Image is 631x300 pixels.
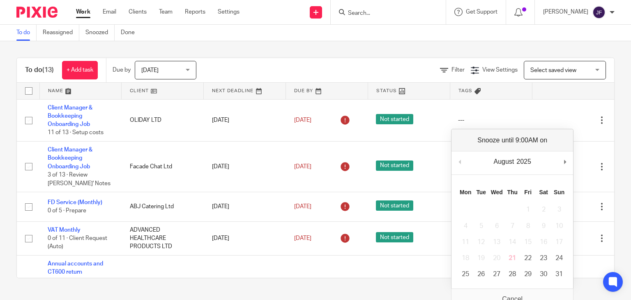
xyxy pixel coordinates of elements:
[347,10,421,17] input: Search
[551,250,567,266] button: 24
[482,67,518,73] span: View Settings
[129,8,147,16] a: Clients
[103,8,116,16] a: Email
[204,99,286,142] td: [DATE]
[376,114,413,124] span: Not started
[543,8,588,16] p: [PERSON_NAME]
[85,25,115,41] a: Snoozed
[504,266,520,282] button: 28
[376,160,413,171] span: Not started
[376,232,413,242] span: Not started
[294,204,311,209] span: [DATE]
[43,25,79,41] a: Reassigned
[62,61,98,79] a: + Add task
[204,142,286,192] td: [DATE]
[48,261,103,275] a: Annual accounts and CT600 return
[48,172,111,186] span: 3 of 13 · Review [PERSON_NAME]' Notes
[141,67,159,73] span: [DATE]
[159,8,173,16] a: Team
[515,156,532,168] div: 2025
[48,130,104,136] span: 11 of 13 · Setup costs
[507,189,517,195] abbr: Thursday
[48,235,107,250] span: 0 of 11 · Client Request (Auto)
[458,88,472,93] span: Tags
[122,142,204,192] td: Facade Chat Ltd
[376,200,413,211] span: Not started
[113,66,131,74] p: Due by
[16,25,37,41] a: To do
[530,67,576,73] span: Select saved view
[592,6,606,19] img: svg%3E
[524,189,532,195] abbr: Friday
[473,266,489,282] button: 26
[451,67,465,73] span: Filter
[458,116,524,124] div: ---
[492,156,515,168] div: August
[536,250,551,266] button: 23
[48,200,102,205] a: FD Service (Monthly)
[48,147,92,170] a: Client Manager & Bookkeeping Onboarding Job
[554,189,564,195] abbr: Sunday
[121,25,141,41] a: Done
[561,156,569,168] button: Next Month
[48,208,86,214] span: 0 of 5 · Prepare
[25,66,54,74] h1: To do
[42,67,54,73] span: (13)
[476,189,486,195] abbr: Tuesday
[204,221,286,255] td: [DATE]
[218,8,240,16] a: Settings
[491,189,503,195] abbr: Wednesday
[76,8,90,16] a: Work
[122,192,204,221] td: ABJ Catering Ltd
[539,189,548,195] abbr: Saturday
[551,266,567,282] button: 31
[185,8,205,16] a: Reports
[294,164,311,170] span: [DATE]
[460,189,471,195] abbr: Monday
[489,266,504,282] button: 27
[122,99,204,142] td: OLIDAY LTD
[458,266,473,282] button: 25
[456,156,464,168] button: Previous Month
[294,235,311,241] span: [DATE]
[48,227,81,233] a: VAT Monthly
[536,266,551,282] button: 30
[294,117,311,123] span: [DATE]
[204,192,286,221] td: [DATE]
[466,9,497,15] span: Get Support
[16,7,58,18] img: Pixie
[122,221,204,255] td: ADVANCED HEALTHCARE PRODUCTS LTD
[48,105,92,128] a: Client Manager & Bookkeeping Onboarding Job
[520,250,536,266] button: 22
[520,266,536,282] button: 29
